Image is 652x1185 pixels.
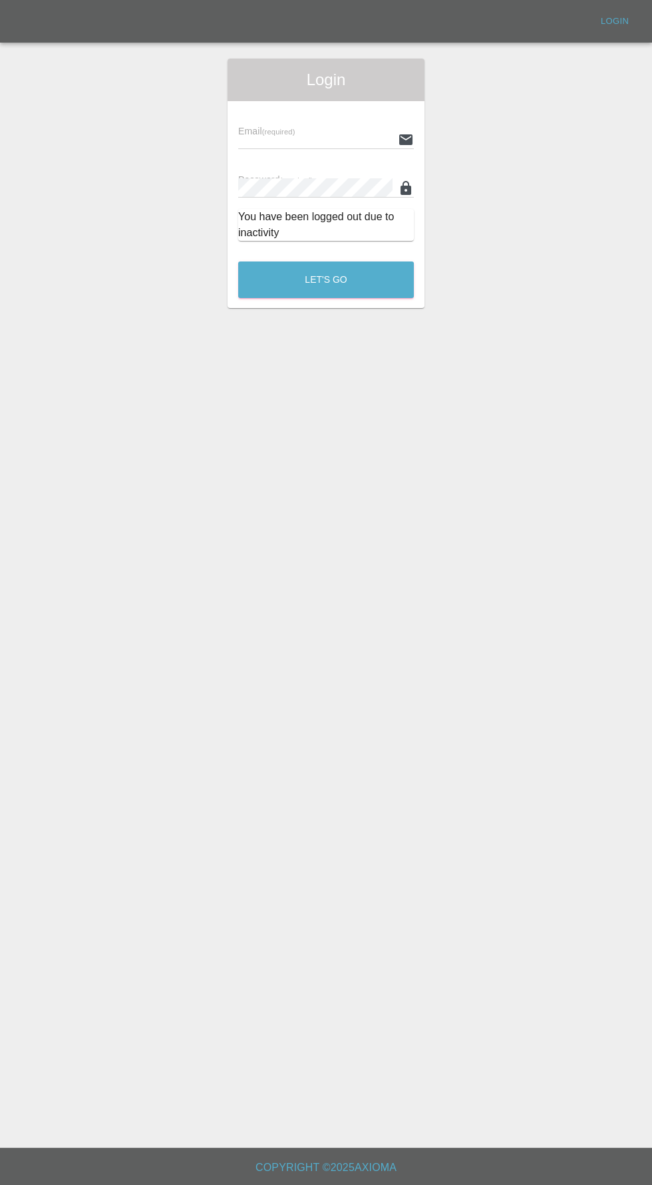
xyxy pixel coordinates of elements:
div: You have been logged out due to inactivity [238,209,414,241]
h6: Copyright © 2025 Axioma [11,1158,641,1177]
small: (required) [280,176,313,184]
small: (required) [262,128,295,136]
span: Password [238,174,313,185]
span: Login [238,69,414,90]
span: Email [238,126,295,136]
a: Login [593,11,636,32]
button: Let's Go [238,261,414,298]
